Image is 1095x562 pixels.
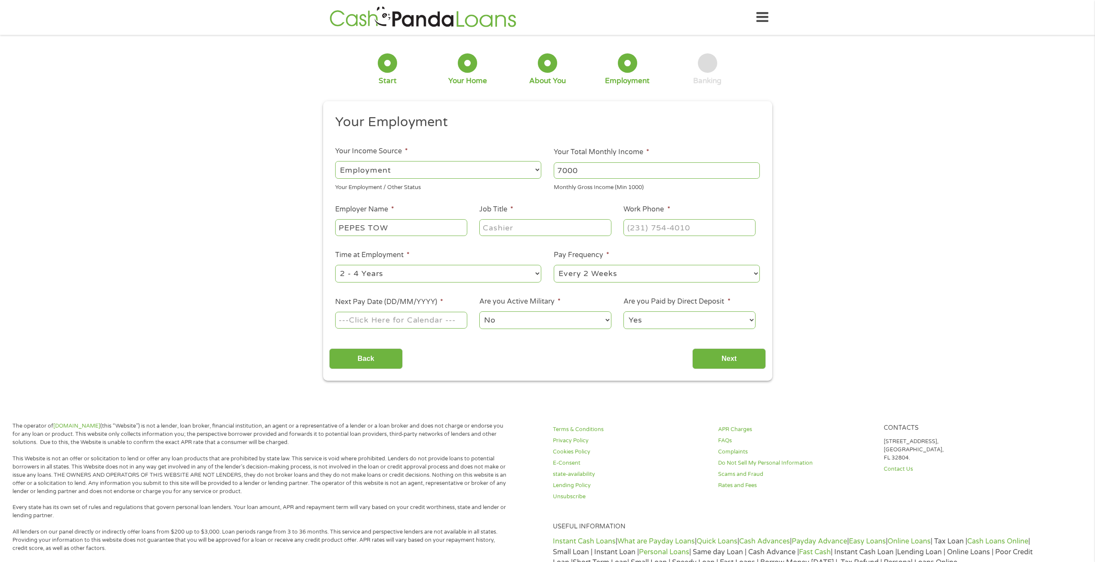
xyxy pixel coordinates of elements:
[553,425,708,434] a: Terms & Conditions
[327,5,519,30] img: GetLoanNow Logo
[553,523,1039,531] h4: Useful Information
[718,437,873,445] a: FAQs
[53,422,100,429] a: [DOMAIN_NAME]
[554,251,609,260] label: Pay Frequency
[718,459,873,467] a: Do Not Sell My Personal Information
[553,537,616,546] a: Instant Cash Loans
[623,205,670,214] label: Work Phone
[554,162,760,179] input: 1800
[849,537,886,546] a: Easy Loans
[718,425,873,434] a: APR Charges
[884,438,1039,462] p: [STREET_ADDRESS], [GEOGRAPHIC_DATA], FL 32804.
[553,437,708,445] a: Privacy Policy
[605,76,650,86] div: Employment
[623,297,730,306] label: Are you Paid by Direct Deposit
[448,76,487,86] div: Your Home
[693,76,722,86] div: Banking
[884,465,1039,473] a: Contact Us
[888,537,931,546] a: Online Loans
[692,348,766,369] input: Next
[617,537,695,546] a: What are Payday Loans
[335,298,443,307] label: Next Pay Date (DD/MM/YYYY)
[553,493,708,501] a: Unsubscribe
[718,470,873,478] a: Scams and Fraud
[718,448,873,456] a: Complaints
[335,205,394,214] label: Employer Name
[623,219,755,236] input: (231) 754-4010
[329,348,403,369] input: Back
[554,148,649,157] label: Your Total Monthly Income
[553,470,708,478] a: state-availability
[718,481,873,490] a: Rates and Fees
[554,180,760,192] div: Monthly Gross Income (Min 1000)
[479,205,513,214] label: Job Title
[12,503,509,520] p: Every state has its own set of rules and regulations that govern personal loan lenders. Your loan...
[335,180,541,192] div: Your Employment / Other Status
[639,548,689,556] a: Personal Loans
[967,537,1028,546] a: Cash Loans Online
[335,251,410,260] label: Time at Employment
[799,548,831,556] a: Fast Cash
[792,537,847,546] a: Payday Advance
[335,114,753,131] h2: Your Employment
[335,219,467,236] input: Walmart
[884,424,1039,432] h4: Contacts
[335,147,408,156] label: Your Income Source
[479,297,561,306] label: Are you Active Military
[553,459,708,467] a: E-Consent
[553,448,708,456] a: Cookies Policy
[529,76,566,86] div: About You
[553,481,708,490] a: Lending Policy
[335,312,467,328] input: ---Click Here for Calendar ---
[12,455,509,495] p: This Website is not an offer or solicitation to lend or offer any loan products that are prohibit...
[12,528,509,553] p: All lenders on our panel directly or indirectly offer loans from $200 up to $3,000. Loan periods ...
[479,219,611,236] input: Cashier
[697,537,737,546] a: Quick Loans
[739,537,790,546] a: Cash Advances
[379,76,397,86] div: Start
[12,422,509,447] p: The operator of (this “Website”) is not a lender, loan broker, financial institution, an agent or...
